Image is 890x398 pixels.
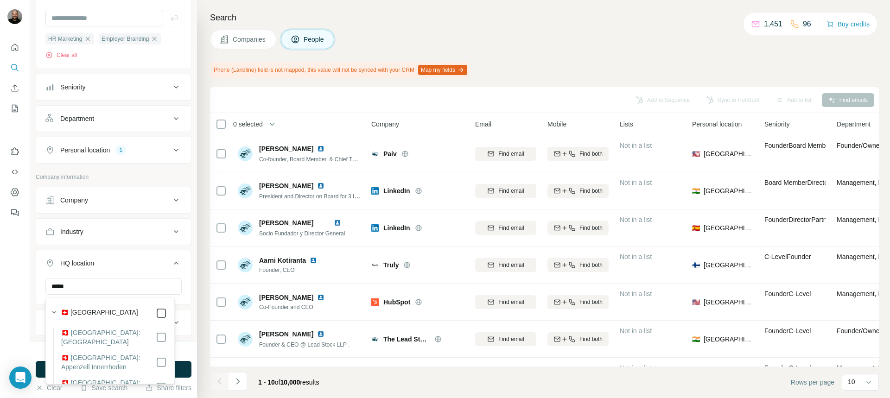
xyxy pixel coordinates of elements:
[371,150,379,158] img: Logo of Paiv
[7,59,22,76] button: Search
[61,308,138,319] label: 🇨🇭 [GEOGRAPHIC_DATA]
[498,335,524,343] span: Find email
[317,182,324,190] img: LinkedIn logo
[383,260,399,270] span: Truly
[371,335,379,343] img: Logo of The Lead Stock
[498,187,524,195] span: Find email
[258,379,275,386] span: 1 - 10
[692,186,700,196] span: 🇮🇳
[36,221,191,243] button: Industry
[547,147,609,161] button: Find both
[383,186,410,196] span: LinkedIn
[48,35,82,43] span: HR Marketing
[36,252,191,278] button: HQ location
[317,330,324,338] img: LinkedIn logo
[692,335,700,344] span: 🇮🇳
[259,341,350,348] span: Founder & CEO @ Lead Stock LLP .
[233,120,263,129] span: 0 selected
[620,364,652,372] span: Not in a list
[764,327,811,335] span: Founder C-Level
[7,100,22,117] button: My lists
[102,35,149,43] span: Employer Branding
[36,311,191,334] button: Annual revenue ($)
[803,19,811,30] p: 96
[383,297,410,307] span: HubSpot
[620,142,652,149] span: Not in a list
[317,145,324,152] img: LinkedIn logo
[579,224,603,232] span: Find both
[547,332,609,346] button: Find both
[383,335,430,344] span: The Lead Stock
[36,383,62,392] button: Clear
[764,364,811,372] span: Founder C-Level
[620,327,652,335] span: Not in a list
[210,62,469,78] div: Phone (Landline) field is not mapped, this value will not be synced with your CRM
[7,39,22,56] button: Quick start
[704,335,753,344] span: [GEOGRAPHIC_DATA]
[259,303,328,311] span: Co-Founder and CEO
[146,383,191,392] button: Share filters
[60,82,85,92] div: Seniority
[61,328,156,347] label: 🇨🇭 [GEOGRAPHIC_DATA]: [GEOGRAPHIC_DATA]
[9,366,32,389] div: Open Intercom Messenger
[334,219,341,227] img: LinkedIn logo
[259,192,393,200] span: President and Director on Board for 3 IRB subsidiaries
[36,139,191,161] button: Personal location1
[60,145,110,155] div: Personal location
[36,76,191,98] button: Seniority
[579,150,603,158] span: Find both
[60,114,94,123] div: Department
[764,216,833,223] span: Founder Director Partner
[498,298,524,306] span: Find email
[259,256,306,265] span: Aarni Kotiranta
[704,260,753,270] span: [GEOGRAPHIC_DATA]
[764,142,854,149] span: Founder Board Member C-Level
[80,383,127,392] button: Save search
[475,332,536,346] button: Find email
[36,361,191,378] button: Run search
[620,179,652,186] span: Not in a list
[238,258,253,272] img: Avatar
[383,223,410,233] span: LinkedIn
[280,379,300,386] span: 10,000
[317,294,324,301] img: LinkedIn logo
[238,183,253,198] img: Avatar
[304,35,325,44] span: People
[371,120,399,129] span: Company
[620,216,652,223] span: Not in a list
[7,80,22,96] button: Enrich CSV
[547,221,609,235] button: Find both
[371,224,379,232] img: Logo of LinkedIn
[764,290,811,297] span: Founder C-Level
[418,65,467,75] button: Map my fields
[692,297,700,307] span: 🇺🇸
[36,189,191,211] button: Company
[764,253,811,260] span: C-Level Founder
[704,186,753,196] span: [GEOGRAPHIC_DATA]
[704,223,753,233] span: [GEOGRAPHIC_DATA]
[837,120,871,129] span: Department
[620,290,652,297] span: Not in a list
[259,219,313,227] span: [PERSON_NAME]
[233,35,267,44] span: Companies
[7,9,22,24] img: Avatar
[45,51,77,59] button: Clear all
[258,379,319,386] span: results
[259,181,313,190] span: [PERSON_NAME]
[259,293,313,302] span: [PERSON_NAME]
[547,184,609,198] button: Find both
[259,144,313,153] span: [PERSON_NAME]
[383,149,397,158] span: Paiv
[475,147,536,161] button: Find email
[498,261,524,269] span: Find email
[620,253,652,260] span: Not in a list
[371,298,379,306] img: Logo of HubSpot
[547,258,609,272] button: Find both
[36,173,191,181] p: Company information
[371,261,379,269] img: Logo of Truly
[36,107,191,130] button: Department
[579,187,603,195] span: Find both
[238,146,253,161] img: Avatar
[60,259,94,268] div: HQ location
[579,298,603,306] span: Find both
